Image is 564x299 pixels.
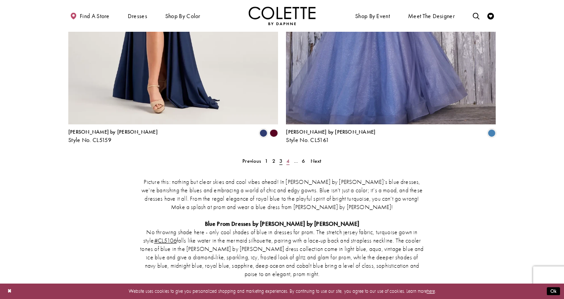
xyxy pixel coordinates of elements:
[486,7,496,25] a: Check Wishlist
[277,156,284,166] span: Current page
[355,13,390,19] span: Shop By Event
[263,156,270,166] a: 1
[154,237,177,244] a: Opens in new tab
[249,7,315,25] img: Colette by Daphne
[242,157,261,164] span: Previous
[270,129,278,137] i: Burgundy
[249,7,315,25] a: Visit Home Page
[286,157,289,164] span: 4
[140,178,424,212] p: Picture this: nothing but clear skies and cool vibes ahead! In [PERSON_NAME] by [PERSON_NAME]’s b...
[126,7,149,25] span: Dresses
[4,285,15,297] button: Close Dialog
[308,156,323,166] a: Next Page
[408,13,455,19] span: Meet the designer
[488,129,496,137] i: Steel Blue
[270,156,277,166] a: 2
[286,136,329,144] span: Style No. CL5161
[279,157,282,164] span: 3
[286,128,375,135] span: [PERSON_NAME] by [PERSON_NAME]
[68,7,111,25] a: Find a store
[286,129,375,143] div: Colette by Daphne Style No. CL5161
[265,157,268,164] span: 1
[165,13,200,19] span: Shop by color
[353,7,391,25] span: Shop By Event
[427,288,435,294] a: here
[311,157,322,164] span: Next
[292,156,300,166] a: ...
[48,287,516,295] p: Website uses cookies to give you personalized shopping and marketing experiences. By continuing t...
[294,157,298,164] span: ...
[241,156,263,166] a: Prev Page
[68,128,158,135] span: [PERSON_NAME] by [PERSON_NAME]
[272,157,275,164] span: 2
[140,228,424,279] p: No throwing shade here - only cool shades of blue in dresses for prom. The stretch jersey fabric,...
[471,7,481,25] a: Toggle search
[547,287,560,295] button: Submit Dialog
[285,156,292,166] a: 4
[68,136,112,144] span: Style No. CL5159
[128,13,147,19] span: Dresses
[205,220,360,228] strong: Blue Prom Dresses by [PERSON_NAME] by [PERSON_NAME]
[260,129,267,137] i: Navy Blue
[302,157,305,164] span: 6
[163,7,202,25] span: Shop by color
[406,7,456,25] a: Meet the designer
[300,156,307,166] a: 6
[80,13,110,19] span: Find a store
[68,129,158,143] div: Colette by Daphne Style No. CL5159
